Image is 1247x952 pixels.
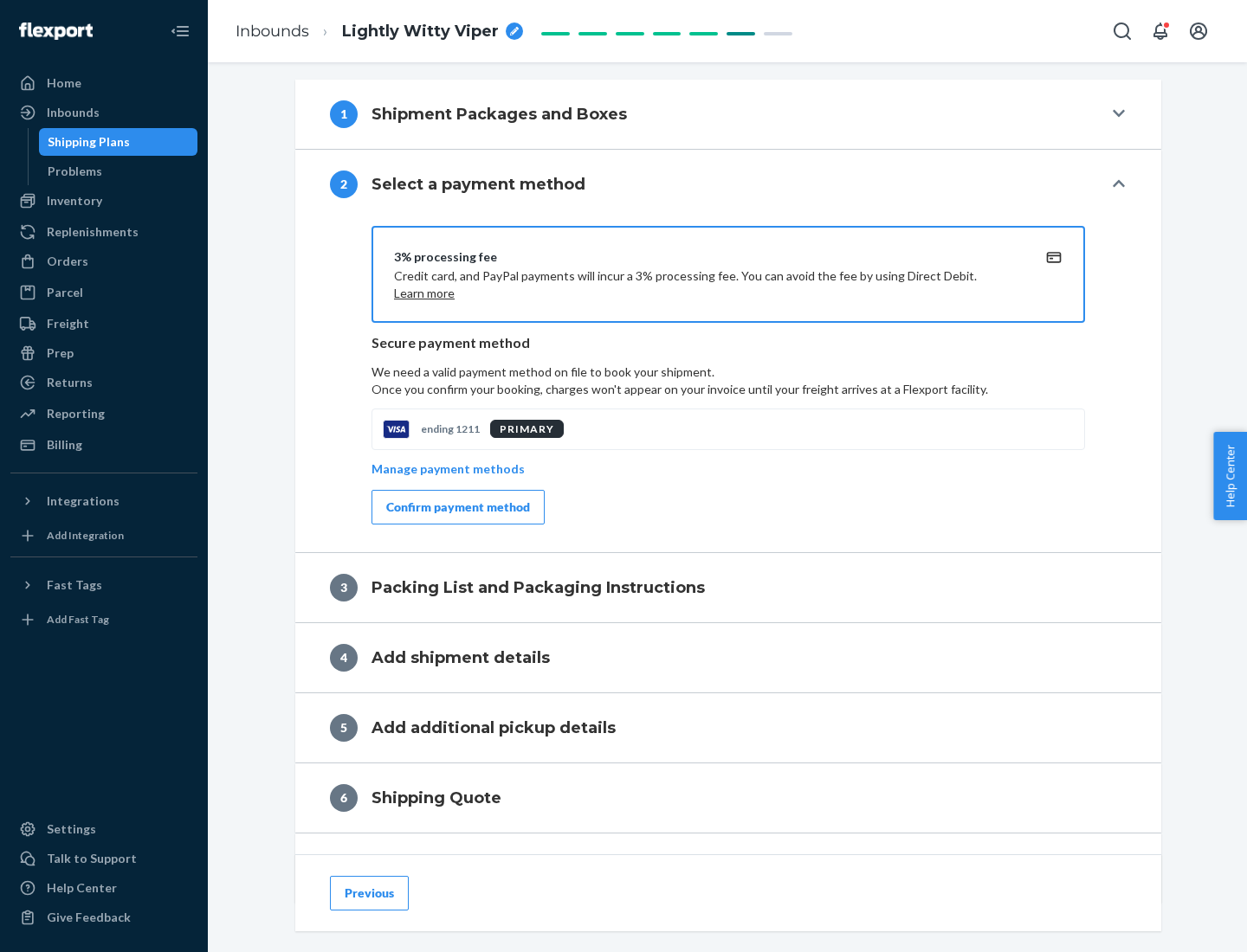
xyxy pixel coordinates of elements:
div: Give Feedback [47,909,131,926]
p: Manage payment methods [372,460,525,478]
div: Add Fast Tag [47,612,109,627]
button: Integrations [10,487,197,515]
div: Billing [47,436,82,453]
div: Integrations [47,492,120,510]
h4: Add additional pickup details [372,717,616,739]
h4: Select a payment method [372,173,585,196]
h4: Add shipment details [372,646,550,669]
a: Replenishments [10,218,197,246]
a: Help Center [10,874,197,902]
button: 1Shipment Packages and Boxes [295,80,1161,149]
div: Returns [47,374,93,391]
div: Reporting [47,405,105,422]
div: 5 [330,714,358,742]
div: Parcel [47,284,83,301]
div: Settings [47,820,96,838]
button: 7Review and Confirm Shipment [295,833,1161,903]
a: Problems [39,158,198,185]
h4: Packing List and Packaging Instructions [372,576,705,599]
div: 3% processing fee [394,248,1021,266]
button: Open account menu [1181,14,1216,48]
span: Lightly Witty Viper [342,21,499,43]
div: Freight [47,315,89,332]
button: Fast Tags [10,571,197,599]
div: Add Integration [47,528,124,543]
a: Talk to Support [10,845,197,872]
h4: Shipment Packages and Boxes [372,103,627,125]
ol: breadcrumbs [222,6,537,57]
button: Previous [330,876,409,910]
a: Home [10,69,197,97]
p: Secure payment method [372,333,1085,353]
button: 4Add shipment details [295,623,1161,692]
p: Once you confirm your booking, charges won't appear on your invoice until your freight arrives at... [372,381,1085,398]
a: Shipping Plans [39,128,198,156]
a: Inbounds [236,22,309,41]
div: Shipping Plans [48,133,130,151]
button: 2Select a payment method [295,150,1161,219]
p: ending 1211 [421,421,480,436]
div: Help Center [47,879,117,897]
div: Confirm payment method [386,499,530,516]
div: 1 [330,100,358,128]
button: 6Shipping Quote [295,763,1161,833]
button: Confirm payment method [372,490,545,524]
button: Close Navigation [163,14,197,48]
div: 4 [330,644,358,672]
button: Give Feedback [10,904,197,931]
h4: Shipping Quote [372,787,501,809]
button: Open Search Box [1105,14,1140,48]
a: Reporting [10,400,197,428]
a: Freight [10,310,197,338]
a: Add Integration [10,522,197,550]
a: Orders [10,248,197,275]
div: Home [47,74,81,92]
a: Settings [10,815,197,843]
img: Flexport logo [19,23,93,40]
div: Fast Tags [47,576,102,594]
a: Prep [10,339,197,367]
div: Talk to Support [47,850,137,867]
a: Add Fast Tag [10,606,197,634]
a: Returns [10,369,197,396]
a: Inventory [10,187,197,215]
div: 2 [330,170,358,198]
button: Learn more [394,285,455,302]
p: We need a valid payment method on file to book your shipment. [372,363,1085,398]
a: Parcel [10,279,197,306]
button: 3Packing List and Packaging Instructions [295,553,1161,622]
a: Billing [10,431,197,459]
div: Replenishments [47,223,139,241]
button: Help Center [1213,432,1247,520]
div: Problems [48,163,102,180]
div: PRIMARY [490,420,564,438]
div: 3 [330,574,358,601]
button: Open notifications [1143,14,1178,48]
p: Credit card, and PayPal payments will incur a 3% processing fee. You can avoid the fee by using D... [394,267,1021,302]
button: 5Add additional pickup details [295,693,1161,762]
div: Prep [47,344,74,362]
div: 6 [330,784,358,812]
div: Inbounds [47,104,100,121]
a: Inbounds [10,99,197,126]
div: Inventory [47,192,102,209]
div: Orders [47,253,88,270]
